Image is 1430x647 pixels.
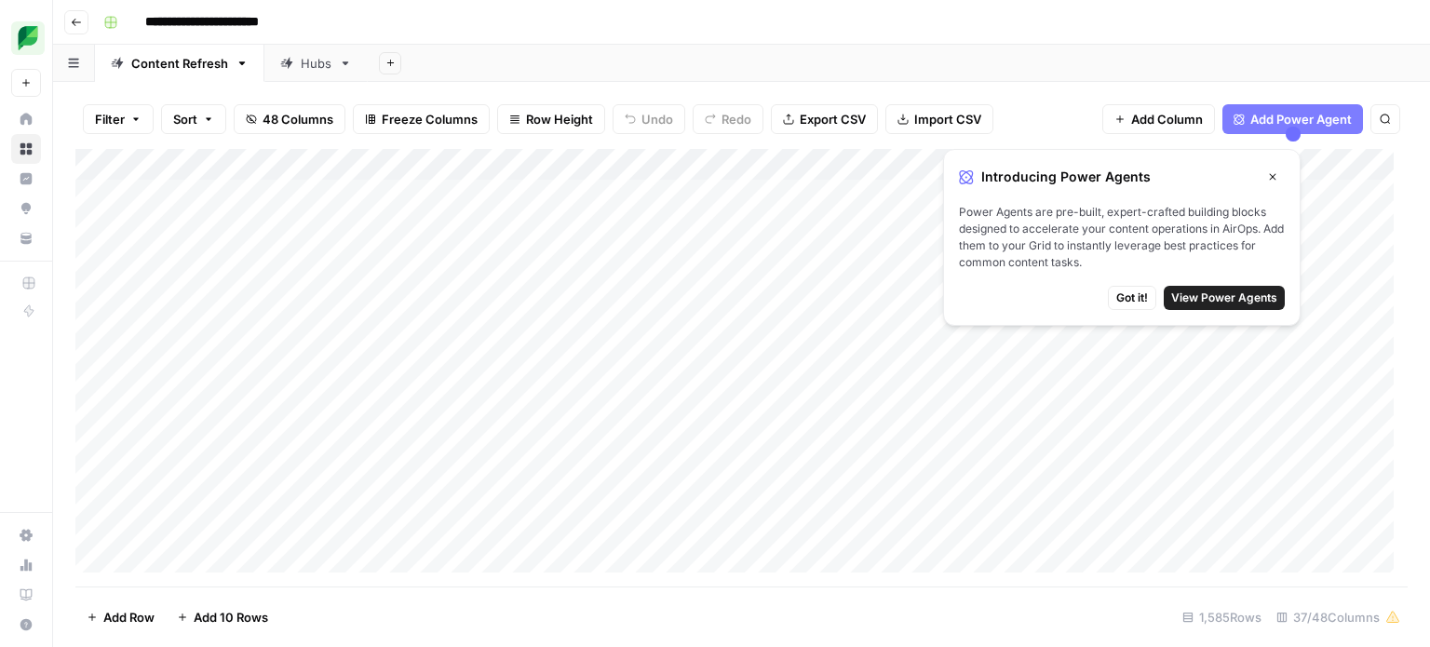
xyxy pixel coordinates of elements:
[11,520,41,550] a: Settings
[264,45,368,82] a: Hubs
[95,45,264,82] a: Content Refresh
[497,104,605,134] button: Row Height
[103,608,155,627] span: Add Row
[11,194,41,223] a: Opportunities
[693,104,763,134] button: Redo
[800,110,866,128] span: Export CSV
[11,610,41,640] button: Help + Support
[263,110,333,128] span: 48 Columns
[885,104,993,134] button: Import CSV
[1171,290,1277,306] span: View Power Agents
[83,104,154,134] button: Filter
[11,134,41,164] a: Browse
[301,54,331,73] div: Hubs
[959,204,1285,271] span: Power Agents are pre-built, expert-crafted building blocks designed to accelerate your content op...
[1164,286,1285,310] button: View Power Agents
[234,104,345,134] button: 48 Columns
[771,104,878,134] button: Export CSV
[641,110,673,128] span: Undo
[173,110,197,128] span: Sort
[11,15,41,61] button: Workspace: SproutSocial
[1250,110,1352,128] span: Add Power Agent
[1222,104,1363,134] button: Add Power Agent
[11,223,41,253] a: Your Data
[722,110,751,128] span: Redo
[959,165,1285,189] div: Introducing Power Agents
[1102,104,1215,134] button: Add Column
[1116,290,1148,306] span: Got it!
[1175,602,1269,632] div: 1,585 Rows
[1131,110,1203,128] span: Add Column
[613,104,685,134] button: Undo
[914,110,981,128] span: Import CSV
[95,110,125,128] span: Filter
[11,164,41,194] a: Insights
[161,104,226,134] button: Sort
[11,580,41,610] a: Learning Hub
[526,110,593,128] span: Row Height
[11,104,41,134] a: Home
[1108,286,1156,310] button: Got it!
[194,608,268,627] span: Add 10 Rows
[1269,602,1408,632] div: 37/48 Columns
[11,550,41,580] a: Usage
[75,602,166,632] button: Add Row
[11,21,45,55] img: SproutSocial Logo
[131,54,228,73] div: Content Refresh
[166,602,279,632] button: Add 10 Rows
[353,104,490,134] button: Freeze Columns
[382,110,478,128] span: Freeze Columns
